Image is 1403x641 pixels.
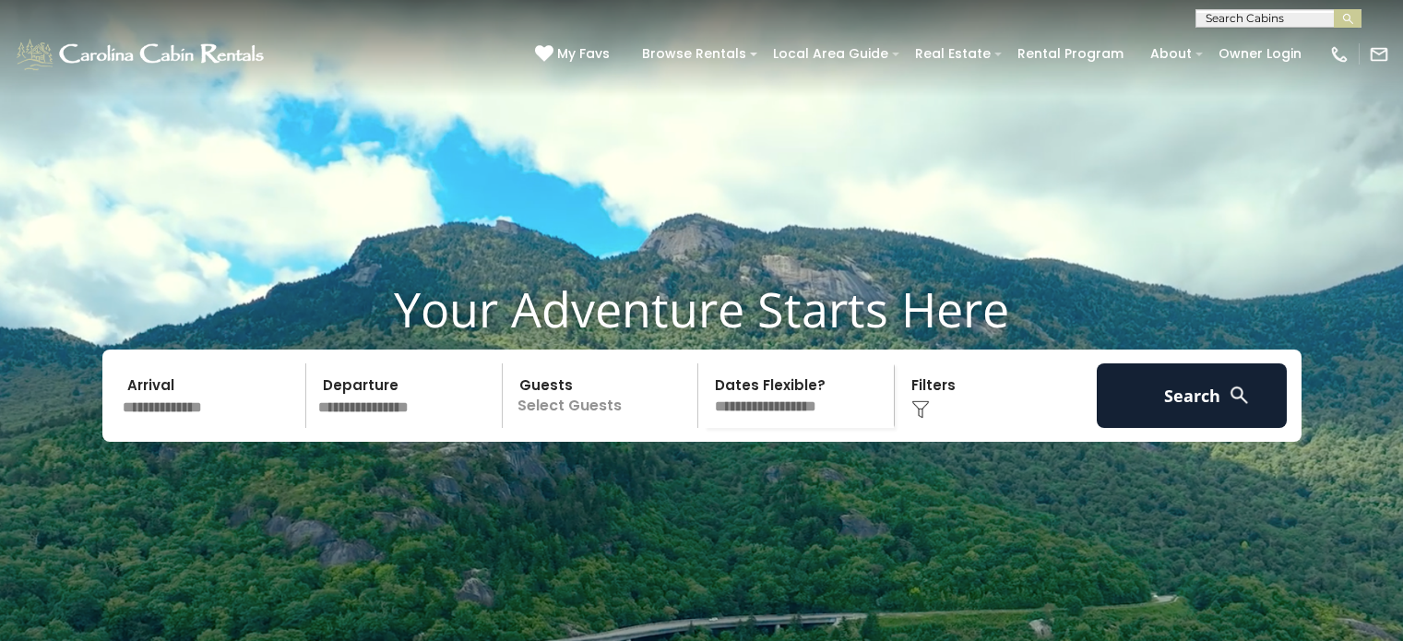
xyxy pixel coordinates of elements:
a: Owner Login [1209,40,1311,68]
img: phone-regular-white.png [1329,44,1349,65]
img: White-1-1-2.png [14,36,269,73]
a: About [1141,40,1201,68]
a: My Favs [535,44,614,65]
img: filter--v1.png [911,400,930,419]
img: search-regular-white.png [1228,384,1251,407]
img: mail-regular-white.png [1369,44,1389,65]
p: Select Guests [508,363,698,428]
a: Rental Program [1008,40,1133,68]
button: Search [1097,363,1288,428]
span: My Favs [557,44,610,64]
h1: Your Adventure Starts Here [14,280,1389,338]
a: Browse Rentals [633,40,755,68]
a: Local Area Guide [764,40,898,68]
a: Real Estate [906,40,1000,68]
